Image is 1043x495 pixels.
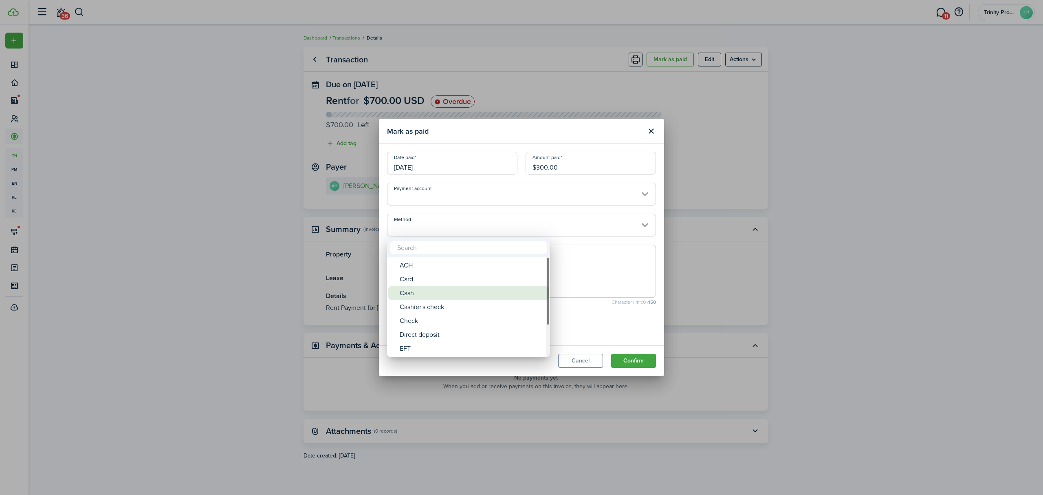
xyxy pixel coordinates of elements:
div: Card [400,272,544,286]
div: Direct deposit [400,328,544,342]
div: Check [400,314,544,328]
div: EFT [400,342,544,356]
div: Cash [400,286,544,300]
div: ACH [400,259,544,272]
mbsc-wheel: Method [387,257,550,357]
input: Search [390,241,547,254]
div: Cashier's check [400,300,544,314]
